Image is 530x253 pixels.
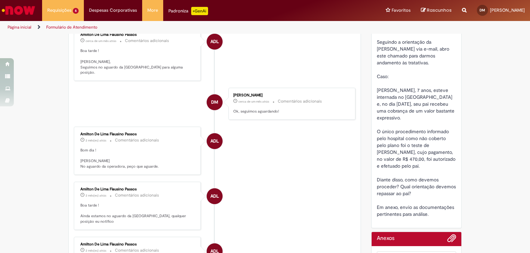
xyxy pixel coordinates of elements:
p: Boa tarde ! Ainda estamos no aguardo da [GEOGRAPHIC_DATA], qualquer posição eu notifico [80,203,195,224]
div: Amilton De Lima Flausino Passos [207,133,223,149]
span: 2 mês(es) atrás [86,193,106,198]
span: 6 [73,8,79,14]
span: Prezados, boa tarde! Espero que estejam bem. Seguindo a orientação da [PERSON_NAME] via e-mail, a... [377,18,457,217]
a: Formulário de Atendimento [46,24,97,30]
ul: Trilhas de página [5,21,348,34]
div: Amilton De Lima Flausino Passos [80,33,195,37]
p: Boa tarde ! [PERSON_NAME], Seguimos no aguardo da [GEOGRAPHIC_DATA] para alguma posição. [80,48,195,75]
span: cerca de um mês atrás [238,99,269,104]
time: 22/08/2025 16:31:32 [86,39,116,43]
span: DM [211,94,218,110]
div: Amilton De Lima Flausino Passos [80,132,195,136]
div: [PERSON_NAME] [233,93,348,97]
button: Adicionar anexos [447,234,456,246]
span: ADL [210,133,219,149]
small: Comentários adicionais [115,192,159,198]
span: Favoritos [392,7,411,14]
span: ADL [210,33,219,50]
div: Padroniza [168,7,208,15]
span: Rascunhos [427,7,452,13]
p: Ok, seguimos aguardando! [233,109,348,114]
small: Comentários adicionais [115,137,159,143]
time: 05/08/2025 08:49:58 [86,249,106,253]
div: Amilton De Lima Flausino Passos [80,242,195,246]
span: 2 mês(es) atrás [86,249,106,253]
span: ADL [210,188,219,204]
a: Página inicial [8,24,31,30]
div: Amilton De Lima Flausino Passos [207,34,223,50]
span: 2 mês(es) atrás [86,138,106,143]
a: Rascunhos [421,7,452,14]
h2: Anexos [377,235,394,242]
span: Despesas Corporativas [89,7,137,14]
img: ServiceNow [1,3,36,17]
span: cerca de um mês atrás [86,39,116,43]
span: [PERSON_NAME] [490,7,525,13]
span: Requisições [47,7,71,14]
div: Amilton De Lima Flausino Passos [207,188,223,204]
p: +GenAi [191,7,208,15]
time: 08/08/2025 14:31:09 [86,193,106,198]
div: Amilton De Lima Flausino Passos [80,187,195,191]
span: More [147,7,158,14]
p: Bom dia ! [PERSON_NAME] No aguardo da operadora, peço que aguarde. [80,148,195,169]
time: 11/08/2025 11:57:55 [86,138,106,143]
small: Comentários adicionais [125,38,169,44]
small: Comentários adicionais [278,98,322,104]
time: 15/08/2025 16:44:36 [238,99,269,104]
span: DM [480,8,485,12]
div: Daniela Morais [207,94,223,110]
